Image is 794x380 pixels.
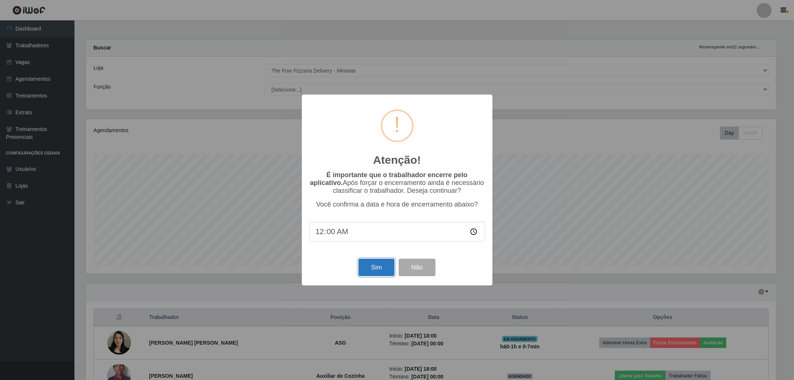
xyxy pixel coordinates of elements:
p: Você confirma a data e hora de encerramento abaixo? [309,201,485,208]
button: Sim [358,259,395,276]
p: Após forçar o encerramento ainda é necessário classificar o trabalhador. Deseja continuar? [309,171,485,195]
h2: Atenção! [373,153,421,167]
b: É importante que o trabalhador encerre pelo aplicativo. [310,171,468,186]
button: Não [399,259,436,276]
